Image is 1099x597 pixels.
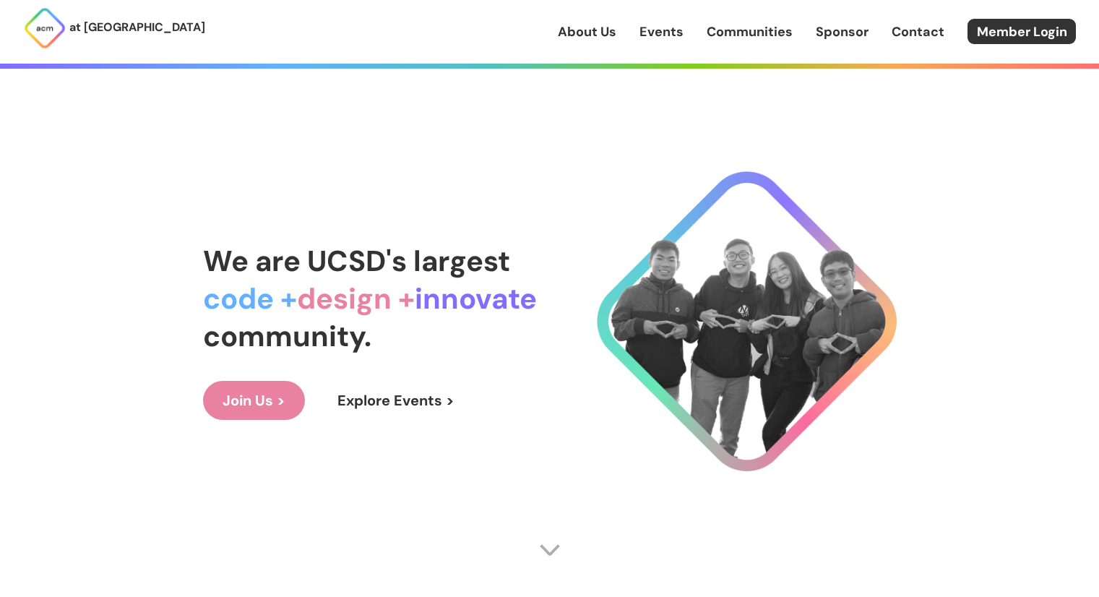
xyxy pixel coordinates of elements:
[23,7,66,50] img: ACM Logo
[539,539,561,561] img: Scroll Arrow
[203,317,371,355] span: community.
[967,19,1076,44] a: Member Login
[23,7,205,50] a: at [GEOGRAPHIC_DATA]
[69,18,205,37] p: at [GEOGRAPHIC_DATA]
[415,280,537,317] span: innovate
[203,280,297,317] span: code +
[639,22,684,41] a: Events
[203,242,510,280] span: We are UCSD's largest
[203,381,305,420] a: Join Us >
[892,22,944,41] a: Contact
[318,381,474,420] a: Explore Events >
[558,22,616,41] a: About Us
[297,280,415,317] span: design +
[707,22,793,41] a: Communities
[597,171,897,471] img: Cool Logo
[816,22,869,41] a: Sponsor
